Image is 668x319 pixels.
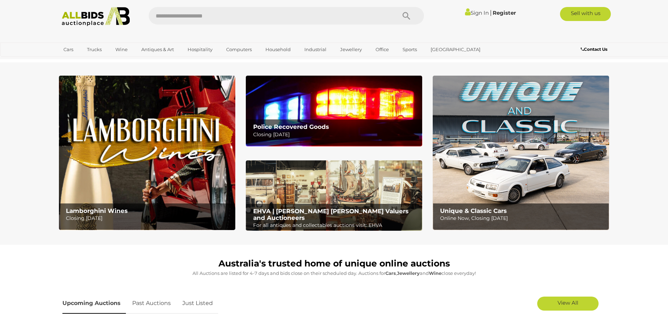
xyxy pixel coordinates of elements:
[433,76,609,230] img: Unique & Classic Cars
[59,76,235,230] a: Lamborghini Wines Lamborghini Wines Closing [DATE]
[246,160,422,231] a: EHVA | Evans Hastings Valuers and Auctioneers EHVA | [PERSON_NAME] [PERSON_NAME] Valuers and Auct...
[261,44,295,55] a: Household
[537,297,599,311] a: View All
[82,44,106,55] a: Trucks
[62,269,606,277] p: All Auctions are listed for 4-7 days and bids close on their scheduled day. Auctions for , and cl...
[581,47,607,52] b: Contact Us
[581,46,609,53] a: Contact Us
[371,44,393,55] a: Office
[59,44,78,55] a: Cars
[433,76,609,230] a: Unique & Classic Cars Unique & Classic Cars Online Now, Closing [DATE]
[253,130,418,139] p: Closing [DATE]
[183,44,217,55] a: Hospitality
[300,44,331,55] a: Industrial
[253,221,418,230] p: For all antiques and collectables auctions visit: EHVA
[253,123,329,130] b: Police Recovered Goods
[398,44,421,55] a: Sports
[440,207,507,214] b: Unique & Classic Cars
[246,76,422,146] img: Police Recovered Goods
[429,270,441,276] strong: Wine
[397,270,420,276] strong: Jewellery
[336,44,366,55] a: Jewellery
[62,293,126,314] a: Upcoming Auctions
[66,207,128,214] b: Lamborghini Wines
[389,7,424,25] button: Search
[465,9,489,16] a: Sign In
[58,7,134,26] img: Allbids.com.au
[137,44,178,55] a: Antiques & Art
[426,44,485,55] a: [GEOGRAPHIC_DATA]
[490,9,492,16] span: |
[440,214,605,223] p: Online Now, Closing [DATE]
[177,293,218,314] a: Just Listed
[222,44,256,55] a: Computers
[59,76,235,230] img: Lamborghini Wines
[127,293,176,314] a: Past Auctions
[558,299,578,306] span: View All
[246,160,422,231] img: EHVA | Evans Hastings Valuers and Auctioneers
[560,7,611,21] a: Sell with us
[493,9,516,16] a: Register
[253,208,409,221] b: EHVA | [PERSON_NAME] [PERSON_NAME] Valuers and Auctioneers
[246,76,422,146] a: Police Recovered Goods Police Recovered Goods Closing [DATE]
[62,259,606,269] h1: Australia's trusted home of unique online auctions
[66,214,231,223] p: Closing [DATE]
[111,44,132,55] a: Wine
[385,270,396,276] strong: Cars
